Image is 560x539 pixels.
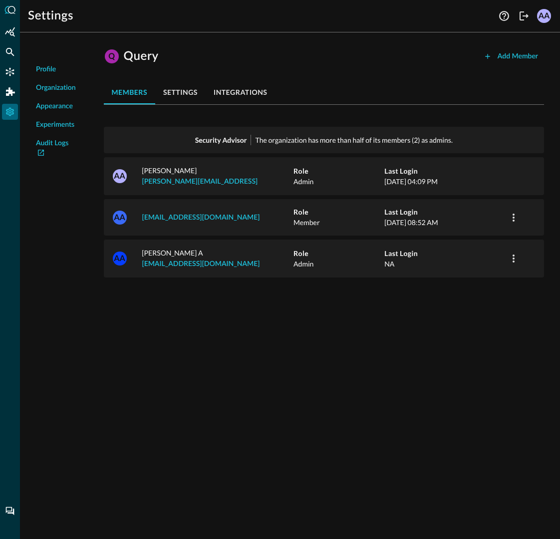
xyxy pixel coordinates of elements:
[142,178,258,185] a: [PERSON_NAME][EMAIL_ADDRESS]
[113,252,127,266] div: AA
[2,24,18,40] div: Summary Insights
[384,176,506,187] p: [DATE] 04:09 PM
[2,84,18,100] div: Addons
[36,83,76,93] span: Organization
[36,120,74,130] span: Experiments
[36,64,56,75] span: Profile
[206,80,276,104] button: integrations
[155,80,206,104] button: settings
[537,9,551,23] div: AA
[293,217,384,228] p: Member
[113,211,127,225] div: AA
[293,166,384,176] h5: Role
[142,261,260,268] a: [EMAIL_ADDRESS][DOMAIN_NAME]
[293,259,384,269] p: Admin
[384,207,506,217] h5: Last Login
[2,44,18,60] div: Federated Search
[36,101,73,112] span: Appearance
[496,8,512,24] button: Help
[384,259,506,269] p: NA
[478,48,544,64] button: Add Member
[28,8,73,24] h1: Settings
[293,249,384,259] h5: Role
[2,503,18,519] div: Chat
[113,169,127,183] div: AA
[2,104,18,120] div: Settings
[105,49,119,63] div: Q
[36,138,76,159] a: Audit Logs
[384,249,506,259] h5: Last Login
[293,176,384,187] p: Admin
[195,135,247,145] p: Security Advisor
[124,48,159,64] h1: Query
[255,135,453,145] p: The organization has more than half of its members (2) as admins.
[384,217,506,228] p: [DATE] 08:52 AM
[293,207,384,217] h5: Role
[142,248,293,269] p: [PERSON_NAME] A
[384,166,506,176] h5: Last Login
[104,80,155,104] button: members
[2,64,18,80] div: Connectors
[516,8,532,24] button: Logout
[142,165,293,187] p: [PERSON_NAME]
[142,214,260,221] a: [EMAIL_ADDRESS][DOMAIN_NAME]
